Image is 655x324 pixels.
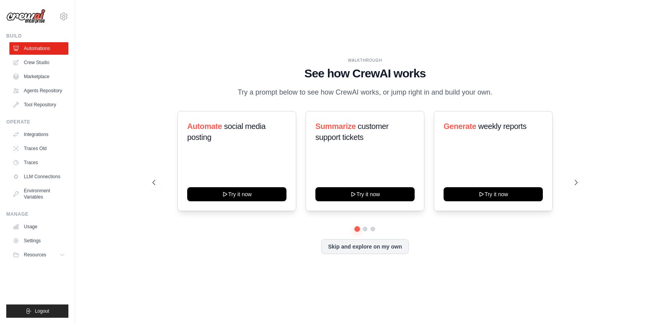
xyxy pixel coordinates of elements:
[9,184,68,203] a: Environment Variables
[9,98,68,111] a: Tool Repository
[9,142,68,155] a: Traces Old
[9,70,68,83] a: Marketplace
[444,187,543,201] button: Try it now
[234,87,496,98] p: Try a prompt below to see how CrewAI works, or jump right in and build your own.
[9,170,68,183] a: LLM Connections
[187,122,266,141] span: social media posting
[9,128,68,141] a: Integrations
[6,9,45,24] img: Logo
[315,187,415,201] button: Try it now
[9,42,68,55] a: Automations
[9,56,68,69] a: Crew Studio
[187,122,222,131] span: Automate
[315,122,388,141] span: customer support tickets
[321,239,408,254] button: Skip and explore on my own
[6,304,68,318] button: Logout
[478,122,526,131] span: weekly reports
[9,249,68,261] button: Resources
[152,57,578,63] div: WALKTHROUGH
[6,119,68,125] div: Operate
[444,122,476,131] span: Generate
[152,66,578,81] h1: See how CrewAI works
[9,220,68,233] a: Usage
[9,156,68,169] a: Traces
[35,308,49,314] span: Logout
[9,84,68,97] a: Agents Repository
[616,286,655,324] iframe: Chat Widget
[315,122,356,131] span: Summarize
[187,187,286,201] button: Try it now
[9,234,68,247] a: Settings
[6,33,68,39] div: Build
[6,211,68,217] div: Manage
[24,252,46,258] span: Resources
